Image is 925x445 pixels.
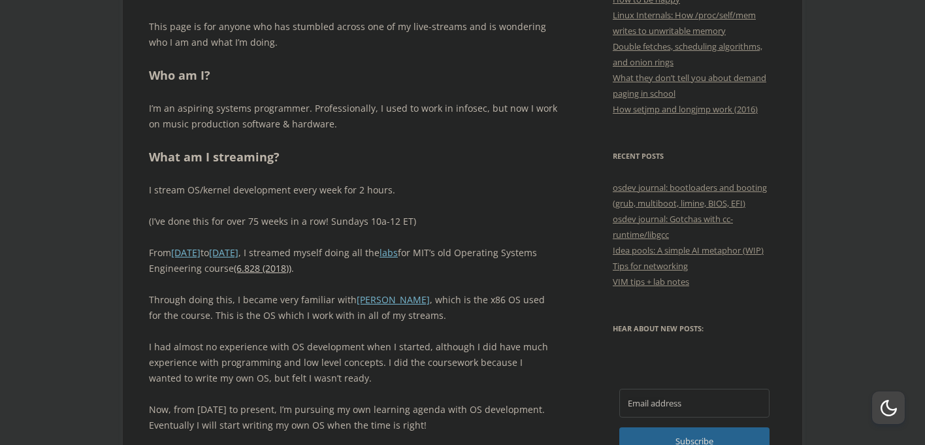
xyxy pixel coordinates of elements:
a: Idea pools: A simple AI metaphor (WIP) [613,244,764,256]
p: This page is for anyone who has stumbled across one of my live-streams and is wondering who I am ... [149,19,557,50]
a: [DATE] [171,246,201,259]
a: osdev journal: Gotchas with cc-runtime/libgcc [613,213,733,240]
p: Now, from [DATE] to present, I’m pursuing my own learning agenda with OS development. Eventually ... [149,402,557,433]
a: labs [380,246,398,259]
a: Tips for networking [613,260,688,272]
h3: Hear about new posts: [613,321,776,337]
p: (I’ve done this for over 75 weeks in a row! Sundays 10a-12 ET) [149,214,557,229]
p: Through doing this, I became very familiar with , which is the x86 OS used for the course. This i... [149,292,557,323]
a: Double fetches, scheduling algorithms, and onion rings [613,41,762,68]
p: I’m an aspiring systems programmer. Professionally, I used to work in infosec, but now I work on ... [149,101,557,132]
a: VIM tips + lab notes [613,276,689,288]
h2: Who am I? [149,66,557,85]
a: How setjmp and longjmp work (2016) [613,103,758,115]
p: I had almost no experience with OS development when I started, although I did have much experienc... [149,339,557,386]
p: From to , I streamed myself doing all the for MIT’s old Operating Systems Engineering course . [149,245,557,276]
h2: What am I streaming? [149,148,557,167]
p: I stream OS/kernel development every week for 2 hours. [149,182,557,198]
a: (6.828 (2018)) [234,262,291,274]
a: osdev journal: bootloaders and booting (grub, multiboot, limine, BIOS, EFI) [613,182,767,209]
a: Linux Internals: How /proc/self/mem writes to unwritable memory [613,9,756,37]
a: [DATE] [209,246,238,259]
input: Email address [619,389,770,418]
h3: Recent Posts [613,148,776,164]
a: [PERSON_NAME] [357,293,430,306]
a: What they don’t tell you about demand paging in school [613,72,766,99]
